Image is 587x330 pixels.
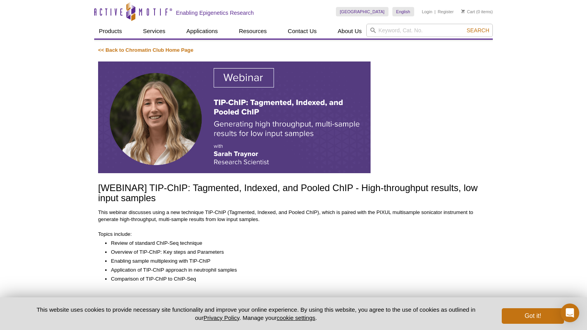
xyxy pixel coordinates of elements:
[464,27,492,34] button: Search
[333,24,367,39] a: About Us
[98,209,489,223] p: This webinar discusses using a new technique TIP-ChIP (Tagmented, Indexed, and Pooled ChIP), whic...
[98,231,489,238] p: Topics include:
[111,276,481,283] li: Comparison of TIP-ChIP to ChIP-Seq
[111,267,481,274] li: Application of TIP-ChIP approach in neutrophil samples
[277,314,315,321] button: cookie settings
[366,24,493,37] input: Keyword, Cat. No.
[98,47,193,53] a: << Back to Chromatin Club Home Page
[422,9,432,14] a: Login
[461,7,493,16] li: (0 items)
[98,61,371,173] img: TIP-ChIP: Tagmented, Indexed, and Pooled ChIP - High-throughput results, low input samples
[138,24,170,39] a: Services
[561,304,579,322] div: Open Intercom Messenger
[461,9,475,14] a: Cart
[111,258,481,265] li: Enabling sample multiplexing with TIP-ChIP
[392,7,414,16] a: English
[467,27,489,33] span: Search
[98,183,489,204] h1: [WEBINAR] TIP-ChIP: Tagmented, Indexed, and Pooled ChIP - High-throughput results, low input samples
[502,308,564,324] button: Got it!
[111,249,481,256] li: Overview of TIP-ChIP: Key steps and Parameters
[434,7,436,16] li: |
[23,305,489,322] p: This website uses cookies to provide necessary site functionality and improve your online experie...
[234,24,272,39] a: Resources
[461,9,465,13] img: Your Cart
[182,24,223,39] a: Applications
[111,240,481,247] li: Review of standard ChIP-Seq technique
[94,24,127,39] a: Products
[438,9,453,14] a: Register
[283,24,321,39] a: Contact Us
[336,7,388,16] a: [GEOGRAPHIC_DATA]
[176,9,254,16] h2: Enabling Epigenetics Research
[204,314,239,321] a: Privacy Policy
